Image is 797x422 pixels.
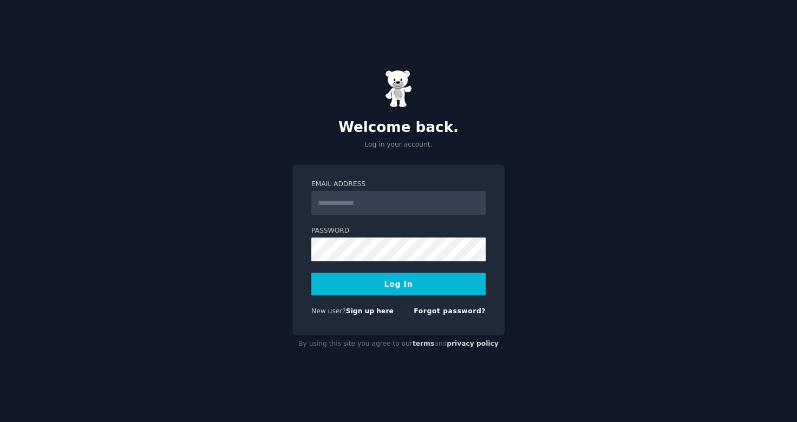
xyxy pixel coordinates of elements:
a: terms [413,340,434,347]
label: Password [311,226,486,236]
a: Forgot password? [414,307,486,315]
p: Log in your account. [292,140,505,150]
a: privacy policy [447,340,499,347]
h2: Welcome back. [292,119,505,136]
label: Email Address [311,180,486,189]
span: New user? [311,307,346,315]
a: Sign up here [346,307,394,315]
button: Log In [311,273,486,295]
div: By using this site you agree to our and [292,335,505,353]
img: Gummy Bear [385,70,412,108]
